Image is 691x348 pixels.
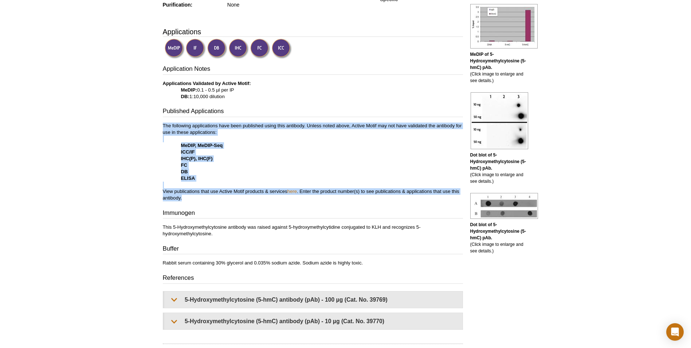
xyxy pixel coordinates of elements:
[163,274,463,284] h3: References
[207,39,227,59] img: Dot Blot Validated
[181,162,188,168] strong: FC
[163,65,463,75] h3: Application Notes
[163,81,251,86] b: Applications Validated by Active Motif:
[186,39,206,59] img: Immunofluorescence Validated
[470,152,529,185] p: (Click image to enlarge and see details.)
[470,4,538,49] img: 5-Hydroxymethylcytosine (5-hmC) antibody (pAb) tested by MeDIP analysis.
[163,224,463,237] p: This 5-Hydroxymethylcytosine antibody was raised against 5-hydroxymethylcytidine conjugated to KL...
[227,1,310,8] div: None
[165,39,185,59] img: Methyl-DNA Immunoprecipitation Validated
[181,87,197,93] strong: MeDIP:
[470,152,526,171] b: Dot blot of 5-Hydroxymethylcytosine (5-hmC) pAb.
[181,149,195,155] strong: ICC/IF
[470,51,529,84] p: (Click image to enlarge and see details.)
[250,39,270,59] img: Flow Cytometry Validated
[287,189,297,194] a: here
[181,156,213,161] strong: IHC(P), IHC(F)
[163,244,463,255] h3: Buffer
[666,323,684,341] div: Open Intercom Messenger
[470,193,538,219] img: 5-Hydroxymethylcytosine (5-hmC) antibody (pAb) tested by dot blot analysis.
[272,39,292,59] img: Immunocytochemistry Validated
[470,52,526,70] b: MeDIP of 5-Hydroxymethylcytosine (5-hmC) pAb.
[163,260,463,266] p: Rabbit serum containing 30% glycerol and 0.035% sodium azide. Sodium azide is highly toxic.
[181,175,195,181] strong: ELISA
[163,209,463,219] h3: Immunogen
[164,291,463,308] summary: 5-Hydroxymethylcytosine (5-hmC) antibody (pAb) - 100 µg (Cat. No. 39769)
[163,107,463,117] h3: Published Applications
[181,143,223,148] strong: MeDIP, MeDIP-Seq
[181,169,188,174] strong: DB
[163,2,193,8] strong: Purification:
[163,80,463,100] p: 0.1 - 0.5 µl per IP 1:10,000 dilution
[471,92,528,149] img: 5-Hydroxymethylcytosine (5-hmC) antibody (pAb) tested by dot blot analysis.
[470,222,526,240] b: Dot blot of 5-Hydroxymethylcytosine (5-hmC) pAb.
[229,39,249,59] img: Immunohistochemistry Validated
[470,221,529,254] p: (Click image to enlarge and see details.)
[164,313,463,329] summary: 5-Hydroxymethylcytosine (5-hmC) antibody (pAb) - 10 µg (Cat. No. 39770)
[163,26,463,37] h3: Applications
[163,123,463,201] p: The following applications have been published using this antibody. Unless noted above, Active Mo...
[181,94,189,99] strong: DB:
